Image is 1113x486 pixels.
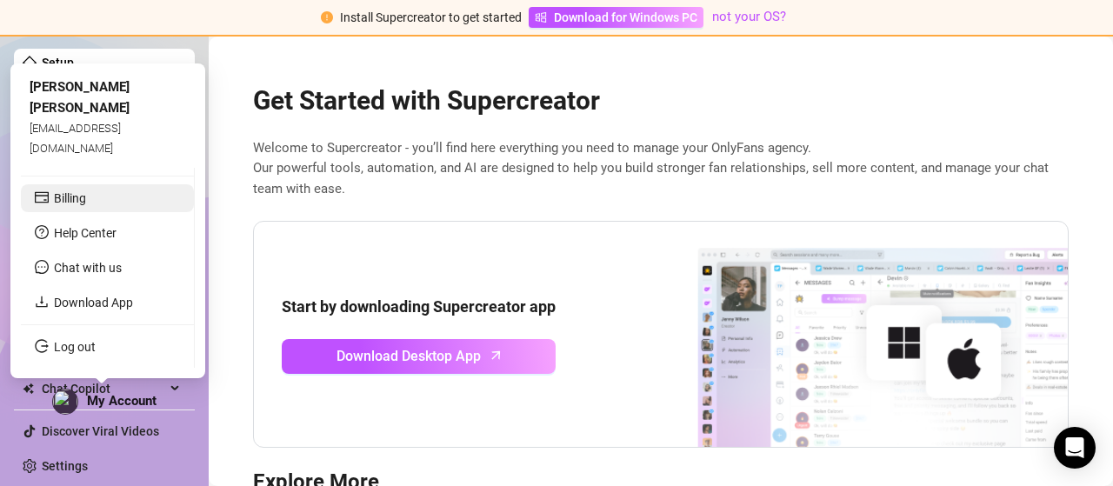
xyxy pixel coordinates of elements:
[633,222,1068,448] img: download app
[282,297,556,316] strong: Start by downloading Supercreator app
[54,340,96,354] a: Log out
[321,11,333,23] span: exclamation-circle
[535,11,547,23] span: windows
[21,184,194,212] li: Billing
[42,459,88,473] a: Settings
[21,333,194,361] li: Log out
[282,339,556,374] a: Download Desktop Apparrow-up
[42,56,74,70] a: Setup
[30,122,121,154] span: [EMAIL_ADDRESS][DOMAIN_NAME]
[42,424,159,438] a: Discover Viral Videos
[554,8,697,27] span: Download for Windows PC
[712,9,786,24] a: not your OS?
[42,375,165,403] span: Chat Copilot
[54,296,133,310] a: Download App
[486,345,506,365] span: arrow-up
[54,261,122,275] span: Chat with us
[30,79,130,116] span: [PERSON_NAME] [PERSON_NAME]
[53,389,77,414] img: profilePics%2FQsB55Xl1n1R5V11Ohgj7OtmGfbT2.jpeg
[54,191,86,205] a: Billing
[253,138,1069,200] span: Welcome to Supercreator - you’ll find here everything you need to manage your OnlyFans agency. Ou...
[87,393,157,409] span: My Account
[35,260,49,274] span: message
[253,84,1069,117] h2: Get Started with Supercreator
[23,383,34,395] img: Chat Copilot
[337,345,481,367] span: Download Desktop App
[529,7,703,28] a: Download for Windows PC
[340,10,522,24] span: Install Supercreator to get started
[54,226,117,240] a: Help Center
[1054,427,1096,469] div: Open Intercom Messenger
